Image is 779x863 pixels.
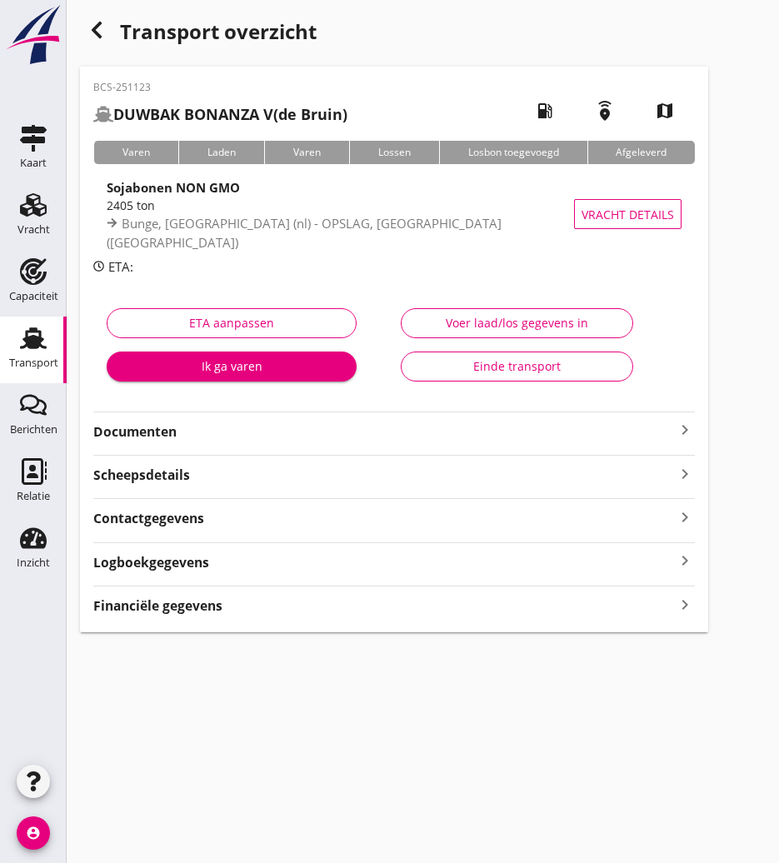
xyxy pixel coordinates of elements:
[108,258,133,275] span: ETA:
[401,352,632,382] button: Einde transport
[107,308,357,338] button: ETA aanpassen
[120,357,343,375] div: Ik ga varen
[93,103,347,126] h2: (de Bruin)
[587,141,696,164] div: Afgeleverd
[107,197,585,214] div: 2405 ton
[107,352,357,382] button: Ik ga varen
[178,141,264,164] div: Laden
[17,224,50,235] div: Vracht
[415,357,618,375] div: Einde transport
[264,141,349,164] div: Varen
[642,87,688,134] i: map
[17,557,50,568] div: Inzicht
[10,424,57,435] div: Berichten
[93,509,204,528] strong: Contactgegevens
[93,177,695,251] a: Sojabonen NON GMO2405 tonBunge, [GEOGRAPHIC_DATA] (nl) - OPSLAG, [GEOGRAPHIC_DATA] ([GEOGRAPHIC_D...
[522,87,568,134] i: local_gas_station
[20,157,47,168] div: Kaart
[93,141,178,164] div: Varen
[675,593,695,616] i: keyboard_arrow_right
[9,291,58,302] div: Capaciteit
[574,199,682,229] button: Vracht details
[401,308,632,338] button: Voer laad/los gegevens in
[17,816,50,850] i: account_circle
[3,4,63,66] img: logo-small.a267ee39.svg
[439,141,587,164] div: Losbon toegevoegd
[121,314,342,332] div: ETA aanpassen
[675,420,695,440] i: keyboard_arrow_right
[93,80,347,95] p: BCS-251123
[675,506,695,528] i: keyboard_arrow_right
[675,462,695,485] i: keyboard_arrow_right
[9,357,58,368] div: Transport
[17,491,50,501] div: Relatie
[113,104,273,124] strong: DUWBAK BONANZA V
[93,466,190,485] strong: Scheepsdetails
[107,179,240,196] strong: Sojabonen NON GMO
[107,215,502,251] span: Bunge, [GEOGRAPHIC_DATA] (nl) - OPSLAG, [GEOGRAPHIC_DATA] ([GEOGRAPHIC_DATA])
[582,206,674,223] span: Vracht details
[93,553,209,572] strong: Logboekgegevens
[80,13,708,53] div: Transport overzicht
[582,87,628,134] i: emergency_share
[93,422,675,441] strong: Documenten
[349,141,439,164] div: Lossen
[93,596,222,616] strong: Financiële gegevens
[415,314,618,332] div: Voer laad/los gegevens in
[675,550,695,572] i: keyboard_arrow_right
